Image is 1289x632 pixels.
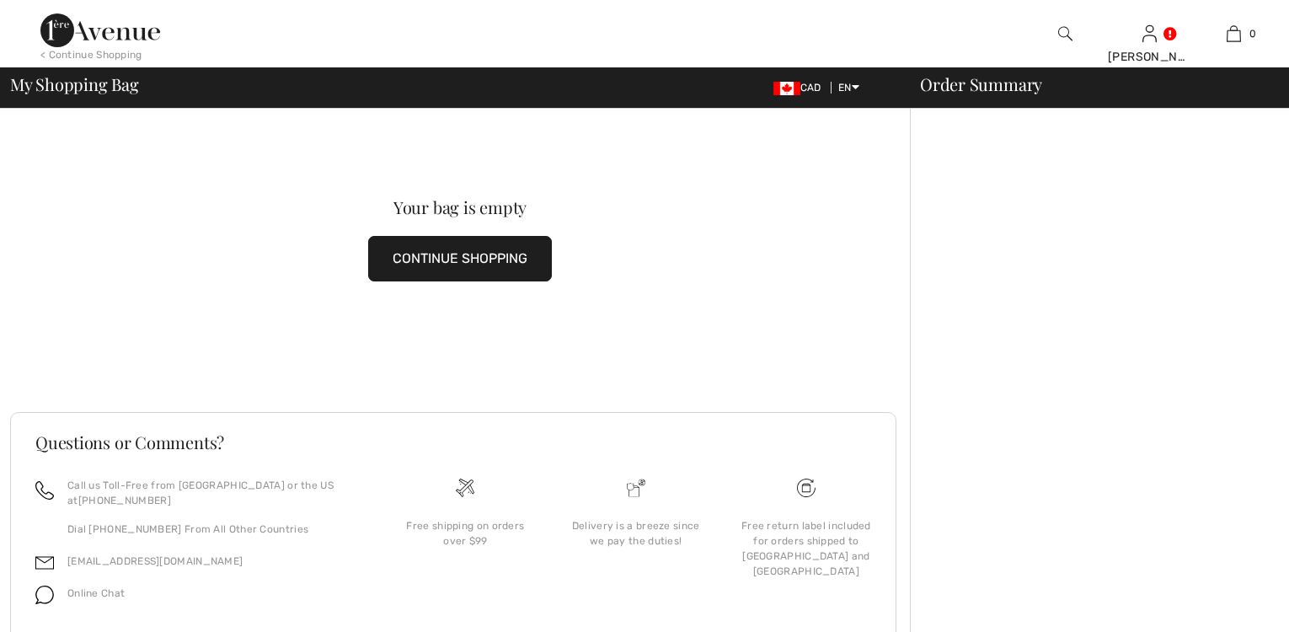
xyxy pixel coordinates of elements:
[10,76,139,93] span: My Shopping Bag
[773,82,800,95] img: Canadian Dollar
[1192,24,1275,44] a: 0
[797,479,816,497] img: Free shipping on orders over $99
[78,495,171,506] a: [PHONE_NUMBER]
[67,555,243,567] a: [EMAIL_ADDRESS][DOMAIN_NAME]
[773,82,828,94] span: CAD
[40,47,142,62] div: < Continue Shopping
[368,236,552,281] button: CONTINUE SHOPPING
[35,434,871,451] h3: Questions or Comments?
[900,76,1279,93] div: Order Summary
[35,554,54,572] img: email
[1227,24,1241,44] img: My Bag
[1058,24,1072,44] img: search the website
[67,587,125,599] span: Online Chat
[35,586,54,604] img: chat
[1142,25,1157,41] a: Sign In
[1108,48,1190,66] div: [PERSON_NAME]
[35,481,54,500] img: call
[564,518,708,549] div: Delivery is a breeze since we pay the duties!
[627,479,645,497] img: Delivery is a breeze since we pay the duties!
[1182,581,1272,624] iframe: Opens a widget where you can chat to one of our agents
[1249,26,1256,41] span: 0
[67,478,360,508] p: Call us Toll-Free from [GEOGRAPHIC_DATA] or the US at
[838,82,859,94] span: EN
[1142,24,1157,44] img: My Info
[55,199,864,216] div: Your bag is empty
[456,479,474,497] img: Free shipping on orders over $99
[735,518,878,579] div: Free return label included for orders shipped to [GEOGRAPHIC_DATA] and [GEOGRAPHIC_DATA]
[393,518,537,549] div: Free shipping on orders over $99
[40,13,160,47] img: 1ère Avenue
[67,522,360,537] p: Dial [PHONE_NUMBER] From All Other Countries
